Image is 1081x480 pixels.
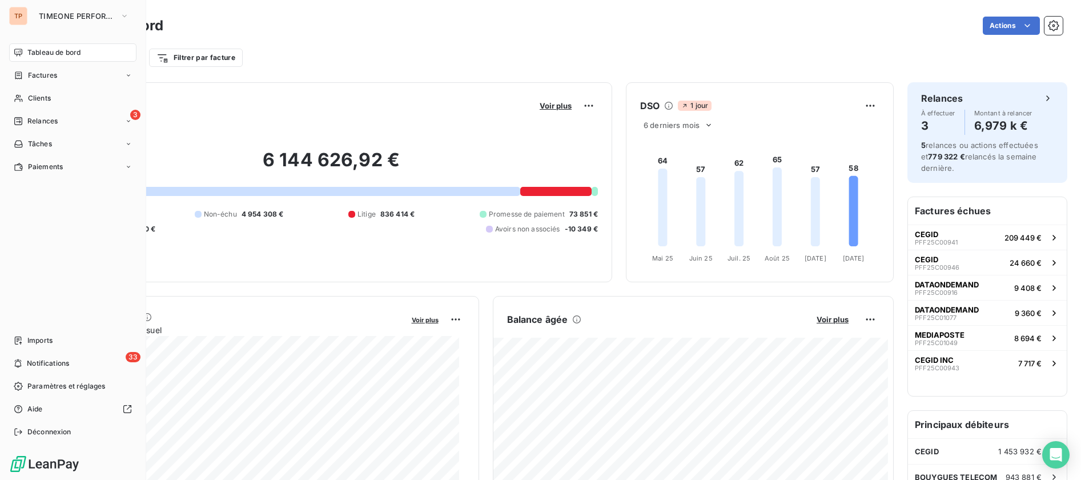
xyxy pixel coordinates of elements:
span: À effectuer [921,110,955,117]
span: Non-échu [204,209,237,219]
span: CEGID INC [915,355,954,365]
h6: Factures échues [908,197,1067,225]
span: 4 954 308 € [242,209,284,219]
span: PFF25C00946 [915,264,959,271]
button: Voir plus [536,101,575,111]
span: 1 453 932 € [998,447,1042,456]
tspan: Mai 25 [652,254,673,262]
span: Notifications [27,358,69,369]
button: CEGIDPFF25C00941209 449 € [908,225,1067,250]
span: PFF25C00941 [915,239,958,246]
span: 9 360 € [1015,309,1042,318]
span: 73 851 € [569,209,598,219]
span: Relances [27,116,58,126]
tspan: [DATE] [805,254,826,262]
span: MEDIAPOSTE [915,330,965,339]
h4: 3 [921,117,955,135]
span: 1 jour [678,101,712,111]
button: DATAONDEMANDPFF25C009169 408 € [908,275,1067,300]
span: Factures [28,70,57,81]
span: Voir plus [412,316,439,324]
span: CEGID [915,230,938,239]
span: Montant à relancer [974,110,1032,117]
span: DATAONDEMAND [915,305,979,314]
span: Imports [27,335,53,346]
tspan: Juin 25 [689,254,713,262]
div: TP [9,7,27,25]
button: Voir plus [408,314,442,325]
span: 6 derniers mois [644,121,700,130]
span: Avoirs non associés [495,224,560,234]
span: Litige [357,209,376,219]
h2: 6 144 626,92 € [65,149,598,183]
span: Déconnexion [27,427,71,437]
button: CEGID INCPFF25C009437 717 € [908,350,1067,375]
span: 5 [921,141,926,150]
button: DATAONDEMANDPFF25C010779 360 € [908,300,1067,325]
button: CEGIDPFF25C0094624 660 € [908,250,1067,275]
span: DATAONDEMAND [915,280,979,289]
span: 33 [126,352,140,362]
span: TIMEONE PERFORMANCE [39,11,115,21]
span: PFF25C01077 [915,314,957,321]
span: Paramètres et réglages [27,381,105,391]
span: Clients [28,93,51,103]
span: CEGID [915,447,939,456]
button: Voir plus [813,314,852,325]
span: Tâches [28,139,52,149]
span: Voir plus [817,315,849,324]
h6: Principaux débiteurs [908,411,1067,438]
tspan: Août 25 [765,254,790,262]
span: 779 322 € [928,152,965,161]
span: Voir plus [540,101,572,110]
img: Logo LeanPay [9,455,80,473]
span: 836 414 € [380,209,415,219]
h4: 6,979 k € [974,117,1032,135]
span: 24 660 € [1010,258,1042,267]
tspan: Juil. 25 [728,254,750,262]
span: PFF25C00916 [915,289,958,296]
span: PFF25C00943 [915,365,959,371]
span: Chiffre d'affaires mensuel [65,324,404,336]
span: 8 694 € [1014,334,1042,343]
span: Promesse de paiement [489,209,565,219]
span: Paiements [28,162,63,172]
span: CEGID [915,255,938,264]
button: Actions [983,17,1040,35]
h6: Balance âgée [507,313,568,326]
button: Filtrer par facture [149,49,243,67]
span: 209 449 € [1004,233,1042,242]
a: Aide [9,400,136,418]
span: 7 717 € [1018,359,1042,368]
span: Tableau de bord [27,47,81,58]
span: relances ou actions effectuées et relancés la semaine dernière. [921,141,1038,173]
span: PFF25C01049 [915,339,958,346]
button: MEDIAPOSTEPFF25C010498 694 € [908,325,1067,350]
span: -10 349 € [565,224,598,234]
tspan: [DATE] [843,254,865,262]
span: Aide [27,404,43,414]
span: 3 [130,110,140,120]
h6: DSO [640,99,660,113]
h6: Relances [921,91,963,105]
span: 9 408 € [1014,283,1042,293]
div: Open Intercom Messenger [1042,441,1070,469]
